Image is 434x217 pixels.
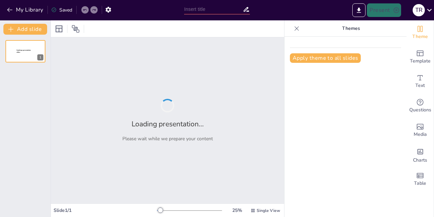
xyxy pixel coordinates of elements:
span: Table [414,180,426,187]
span: Position [72,25,80,33]
span: Sendsteps presentation editor [17,50,31,53]
div: 25 % [229,207,245,214]
span: Template [410,57,431,65]
span: Questions [409,106,431,114]
div: T R [413,4,425,16]
div: Add charts and graphs [407,143,434,167]
span: Text [415,82,425,89]
span: Media [414,131,427,138]
h2: Loading presentation... [132,119,204,129]
p: Themes [302,20,400,37]
button: My Library [5,4,46,15]
button: Present [367,3,401,17]
div: Get real-time input from your audience [407,94,434,118]
div: Add a table [407,167,434,192]
button: Add slide [3,24,47,35]
div: Add images, graphics, shapes or video [407,118,434,143]
button: T R [413,3,425,17]
p: Please wait while we prepare your content [122,135,213,142]
div: Add ready made slides [407,45,434,69]
button: Apply theme to all slides [290,53,361,63]
span: Theme [412,33,428,40]
div: Saved [51,7,72,13]
div: Add text boxes [407,69,434,94]
div: 1 [37,54,43,60]
div: Slide 1 / 1 [54,207,157,214]
button: Export to PowerPoint [352,3,366,17]
div: Layout [54,23,64,34]
div: 1 [5,40,45,62]
span: Charts [413,157,427,164]
input: Insert title [184,4,242,14]
div: Change the overall theme [407,20,434,45]
span: Single View [257,208,280,213]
